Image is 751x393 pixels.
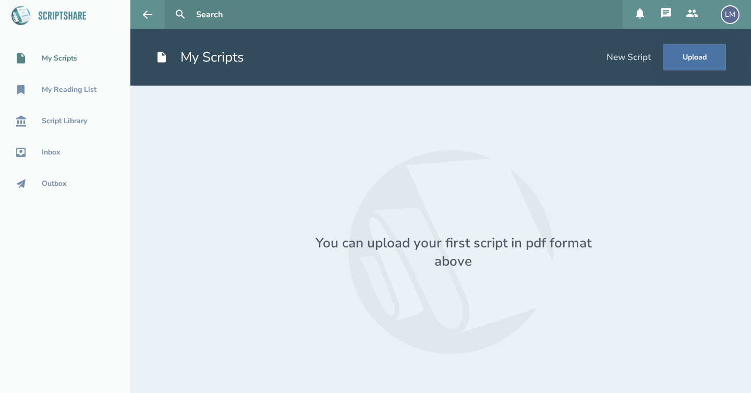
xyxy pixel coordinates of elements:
[42,86,96,94] div: My Reading List
[42,148,60,157] div: Inbox
[42,180,67,188] div: Outbox
[721,5,740,24] div: LM
[42,54,77,63] div: My Scripts
[297,234,610,270] div: You can upload your first script in pdf format above
[607,52,651,63] div: New Script
[155,48,244,67] h1: My Scripts
[42,117,87,125] div: Script Library
[663,44,726,70] button: Upload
